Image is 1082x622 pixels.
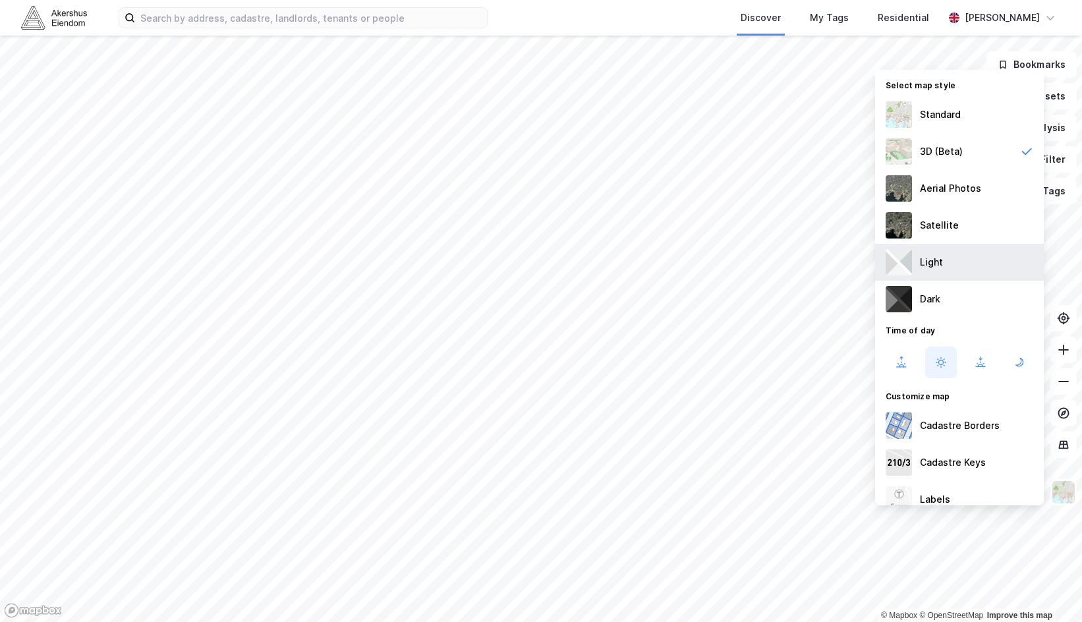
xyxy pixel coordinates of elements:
img: Z [886,486,912,513]
input: Search by address, cadastre, landlords, tenants or people [135,8,487,28]
img: Z [886,101,912,128]
div: My Tags [810,10,849,26]
img: Z [886,175,912,202]
div: 3D (Beta) [920,144,963,159]
div: Kontrollprogram for chat [1016,559,1082,622]
div: Customize map [875,383,1044,407]
div: Satellite [920,217,959,233]
button: Filter [1013,146,1077,173]
button: Bookmarks [986,51,1077,78]
img: 9k= [886,212,912,239]
a: Improve this map [987,611,1052,620]
div: [PERSON_NAME] [965,10,1040,26]
div: Select map style [875,72,1044,96]
div: Aerial Photos [920,181,981,196]
div: Cadastre Borders [920,418,1000,434]
img: cadastreBorders.cfe08de4b5ddd52a10de.jpeg [886,412,912,439]
div: Light [920,254,943,270]
img: luj3wr1y2y3+OchiMxRmMxRlscgabnMEmZ7DJGWxyBpucwSZnsMkZbHIGm5zBJmewyRlscgabnMEmZ7DJGWxyBpucwSZnsMkZ... [886,249,912,275]
img: cadastreKeys.547ab17ec502f5a4ef2b.jpeg [886,449,912,476]
div: Discover [741,10,781,26]
div: Labels [920,492,950,507]
a: Mapbox homepage [4,603,62,618]
a: OpenStreetMap [919,611,983,620]
div: Time of day [875,318,1044,341]
a: Mapbox [881,611,917,620]
iframe: Chat Widget [1016,559,1082,622]
div: Residential [878,10,929,26]
div: Standard [920,107,961,123]
img: Z [1051,480,1076,505]
img: akershus-eiendom-logo.9091f326c980b4bce74ccdd9f866810c.svg [21,6,87,29]
img: nCdM7BzjoCAAAAAElFTkSuQmCC [886,286,912,312]
div: Cadastre Keys [920,455,986,470]
button: Tags [1015,178,1077,204]
div: Dark [920,291,940,307]
img: Z [886,138,912,165]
